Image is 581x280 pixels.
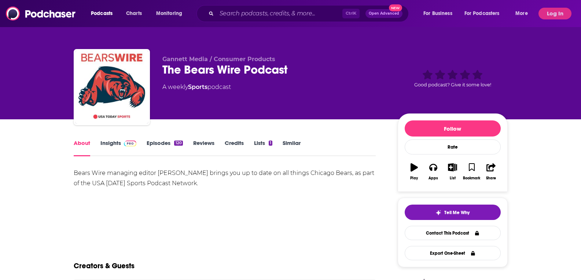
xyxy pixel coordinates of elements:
[435,210,441,216] img: tell me why sparkle
[100,139,137,156] a: InsightsPodchaser Pro
[126,8,142,19] span: Charts
[405,158,424,185] button: Play
[365,9,402,18] button: Open AdvancedNew
[86,8,122,19] button: open menu
[188,83,207,90] a: Sports
[151,8,192,19] button: open menu
[405,205,501,220] button: tell me why sparkleTell Me Why
[463,176,480,180] div: Bookmark
[203,5,416,22] div: Search podcasts, credits, & more...
[283,139,301,156] a: Similar
[162,56,275,63] span: Gannett Media / Consumer Products
[460,8,510,19] button: open menu
[75,51,148,124] img: The Bears Wire Podcast
[405,139,501,154] div: Rate
[405,120,501,137] button: Follow
[398,56,508,101] div: Good podcast? Give it some love!
[450,176,456,180] div: List
[538,8,571,19] button: Log In
[410,176,418,180] div: Play
[269,141,272,146] div: 1
[405,226,501,240] a: Contact This Podcast
[174,141,183,146] div: 120
[124,141,137,146] img: Podchaser Pro
[481,158,500,185] button: Share
[342,9,360,18] span: Ctrl K
[225,139,244,156] a: Credits
[217,8,342,19] input: Search podcasts, credits, & more...
[515,8,528,19] span: More
[444,210,470,216] span: Tell Me Why
[418,8,462,19] button: open menu
[193,139,214,156] a: Reviews
[389,4,402,11] span: New
[121,8,146,19] a: Charts
[6,7,76,20] img: Podchaser - Follow, Share and Rate Podcasts
[464,8,500,19] span: For Podcasters
[510,8,537,19] button: open menu
[424,158,443,185] button: Apps
[162,83,231,92] div: A weekly podcast
[147,139,183,156] a: Episodes120
[429,176,438,180] div: Apps
[414,82,491,87] span: Good podcast? Give it some love!
[423,8,452,19] span: For Business
[405,246,501,260] button: Export One-Sheet
[369,12,399,15] span: Open Advanced
[156,8,182,19] span: Monitoring
[443,158,462,185] button: List
[74,168,376,188] div: Bears Wire managing editor [PERSON_NAME] brings you up to date on all things Chicago Bears, as pa...
[91,8,113,19] span: Podcasts
[74,261,135,270] h2: Creators & Guests
[486,176,496,180] div: Share
[74,139,90,156] a: About
[462,158,481,185] button: Bookmark
[254,139,272,156] a: Lists1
